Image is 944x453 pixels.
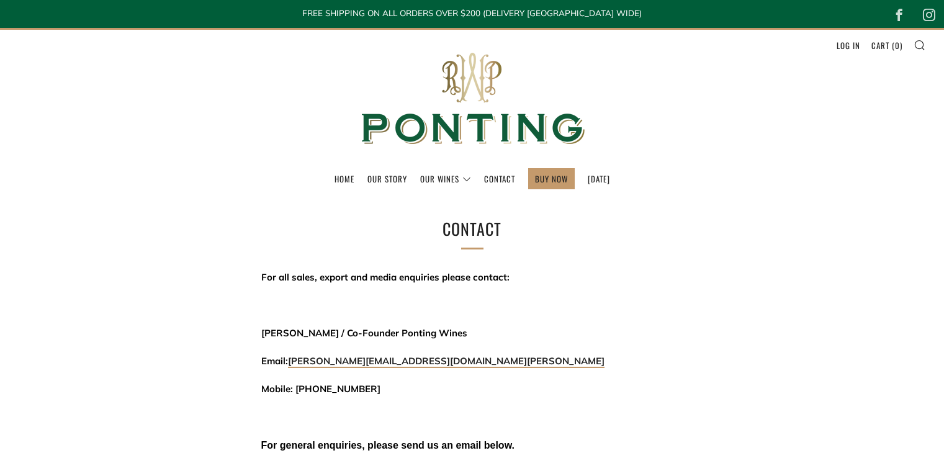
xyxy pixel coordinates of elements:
a: [PERSON_NAME][EMAIL_ADDRESS][DOMAIN_NAME][PERSON_NAME] [288,355,605,368]
a: [DATE] [588,169,610,189]
span: 0 [895,39,900,52]
h1: Contact [267,216,677,242]
span: For general enquiries, please send us an email below. [261,440,515,451]
span: For all sales, export and media enquiries please contact: [261,271,510,283]
a: Log in [837,35,860,55]
img: Ponting Wines [348,30,596,168]
a: BUY NOW [535,169,568,189]
span: Mobile: [PHONE_NUMBER] [261,383,380,395]
a: Home [335,169,354,189]
a: Our Story [367,169,407,189]
span: Email: [261,355,605,367]
a: Contact [484,169,515,189]
span: [PERSON_NAME] / Co-Founder Ponting Wines [261,327,467,339]
a: Our Wines [420,169,471,189]
a: Cart (0) [871,35,902,55]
